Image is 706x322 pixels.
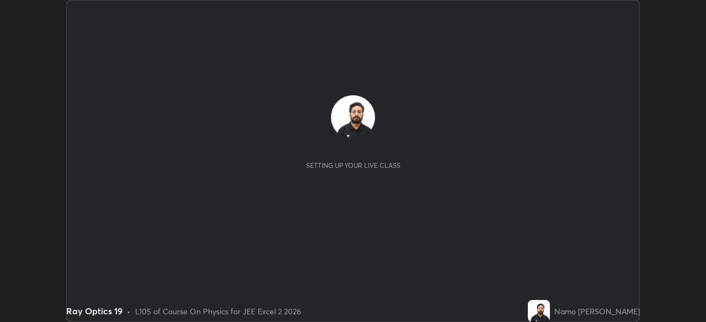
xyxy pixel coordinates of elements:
[127,305,131,317] div: •
[331,95,375,139] img: 436b37f31ff54e2ebab7161bc7e43244.jpg
[306,161,400,170] div: Setting up your live class
[66,304,122,318] div: Ray Optics 19
[528,300,550,322] img: 436b37f31ff54e2ebab7161bc7e43244.jpg
[135,305,301,317] div: L105 of Course On Physics for JEE Excel 2 2026
[554,305,640,317] div: Namo [PERSON_NAME]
